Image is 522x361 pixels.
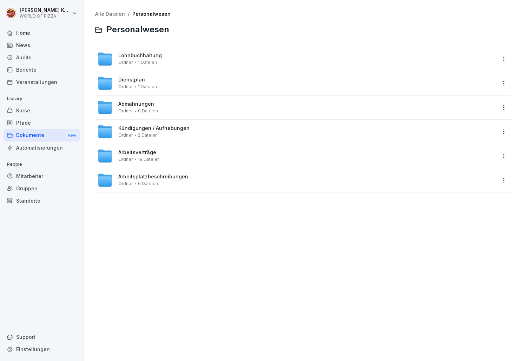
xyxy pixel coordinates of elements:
a: Kündigungen / AufhebungenOrdner2 Dateien [97,124,496,139]
a: DokumenteNew [4,129,80,142]
span: 6 Dateien [138,181,158,186]
a: Alle Dateien [95,11,125,17]
a: Mitarbeiter [4,170,80,182]
a: AbmahnungenOrdner0 Dateien [97,100,496,115]
a: Personalwesen [132,11,171,17]
a: ArbeitsverträgeOrdner18 Dateien [97,148,496,164]
div: Dokumente [4,129,80,142]
span: Abmahnungen [118,101,154,107]
span: Arbeitsverträge [118,150,156,156]
a: News [4,39,80,51]
span: Dienstplan [118,77,145,83]
span: Kündigungen / Aufhebungen [118,125,190,131]
p: WORLD OF PIZZA [20,14,71,19]
span: Ordner [118,181,133,186]
span: Ordner [118,84,133,89]
a: Audits [4,51,80,64]
span: Arbeitsplatzbeschreibungen [118,174,188,180]
span: Ordner [118,60,133,65]
a: Standorte [4,195,80,207]
a: DienstplanOrdner1 Dateien [97,76,496,91]
span: 1 Dateien [138,60,157,65]
span: Ordner [118,157,133,162]
a: Kurse [4,104,80,117]
span: / [128,11,130,17]
span: Ordner [118,109,133,113]
a: Einstellungen [4,343,80,355]
span: 1 Dateien [138,84,157,89]
p: [PERSON_NAME] Kegzde [20,7,71,13]
a: Veranstaltungen [4,76,80,88]
div: Support [4,331,80,343]
a: Berichte [4,64,80,76]
p: Library [4,93,80,104]
p: People [4,159,80,170]
span: 2 Dateien [138,133,158,138]
a: Automatisierungen [4,142,80,154]
a: Home [4,27,80,39]
span: 0 Dateien [138,109,158,113]
div: New [66,131,78,139]
a: LohnbuchhaltungOrdner1 Dateien [97,51,496,67]
a: ArbeitsplatzbeschreibungenOrdner6 Dateien [97,172,496,188]
span: Personalwesen [106,25,169,35]
span: Lohnbuchhaltung [118,53,162,59]
a: Pfade [4,117,80,129]
a: Gruppen [4,182,80,195]
span: 18 Dateien [138,157,160,162]
span: Ordner [118,133,133,138]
